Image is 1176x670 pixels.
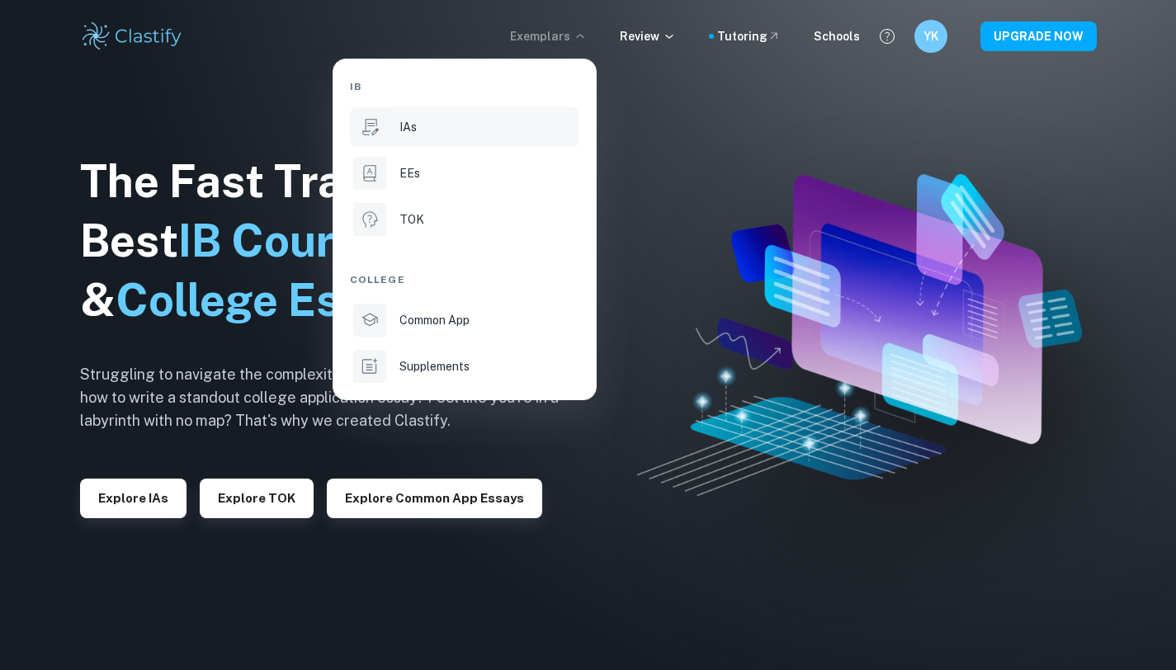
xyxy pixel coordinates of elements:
[399,210,424,229] p: TOK
[350,153,579,193] a: EEs
[399,118,417,136] p: IAs
[399,164,420,182] p: EEs
[350,300,579,340] a: Common App
[350,107,579,147] a: IAs
[399,357,470,375] p: Supplements
[350,200,579,239] a: TOK
[350,79,361,94] span: IB
[399,311,470,329] p: Common App
[350,347,579,386] a: Supplements
[350,272,405,287] span: College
